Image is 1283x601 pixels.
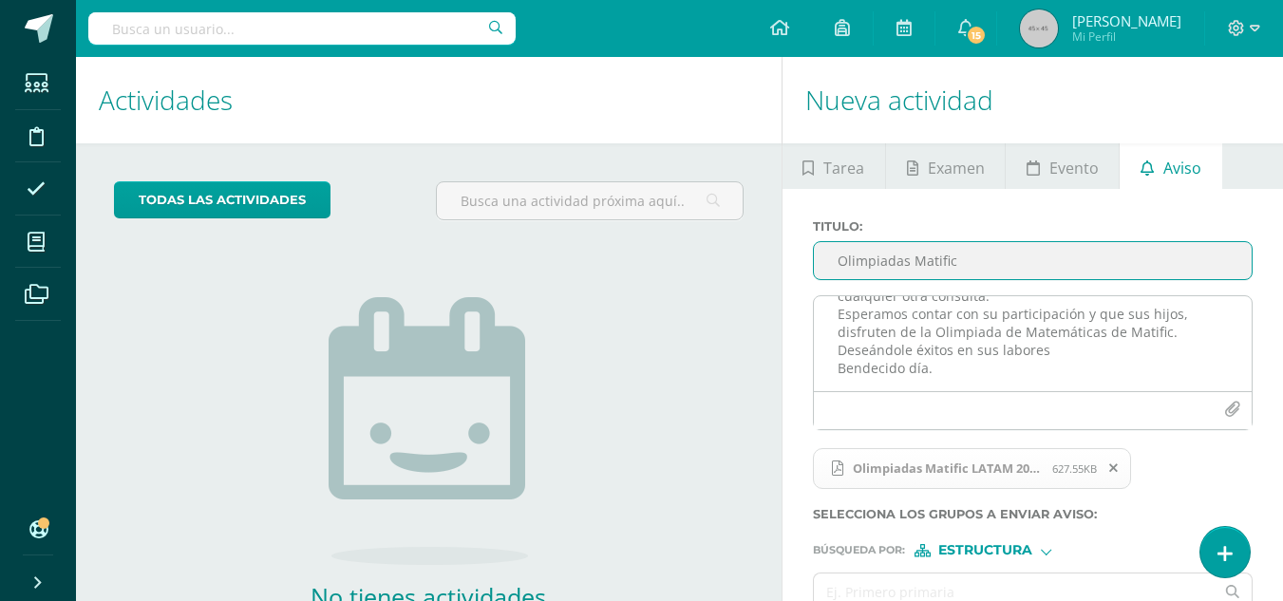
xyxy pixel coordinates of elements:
[437,182,742,219] input: Busca una actividad próxima aquí...
[915,544,1057,557] div: [object Object]
[814,296,1252,391] textarea: Queridos Padres de Familia Se les invita a participar en la Olimpiada de Matemática Matific a niv...
[805,57,1260,143] h1: Nueva actividad
[1072,11,1181,30] span: [PERSON_NAME]
[99,57,759,143] h1: Actividades
[1120,143,1221,189] a: Aviso
[966,25,987,46] span: 15
[843,460,1052,476] span: Olimpiadas Matific LATAM 2025.pdf
[1163,145,1201,191] span: Aviso
[114,181,330,218] a: todas las Actividades
[1072,28,1181,45] span: Mi Perfil
[813,448,1131,490] span: Olimpiadas Matific LATAM 2025.pdf
[938,545,1032,555] span: Estructura
[1049,145,1099,191] span: Evento
[783,143,885,189] a: Tarea
[814,242,1252,279] input: Titulo
[813,507,1253,521] label: Selecciona los grupos a enviar aviso :
[886,143,1005,189] a: Examen
[928,145,985,191] span: Examen
[88,12,516,45] input: Busca un usuario...
[1020,9,1058,47] img: 45x45
[1006,143,1119,189] a: Evento
[813,545,905,555] span: Búsqueda por :
[1052,461,1097,476] span: 627.55KB
[1098,458,1130,479] span: Remover archivo
[329,297,528,565] img: no_activities.png
[813,219,1253,234] label: Titulo :
[823,145,864,191] span: Tarea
